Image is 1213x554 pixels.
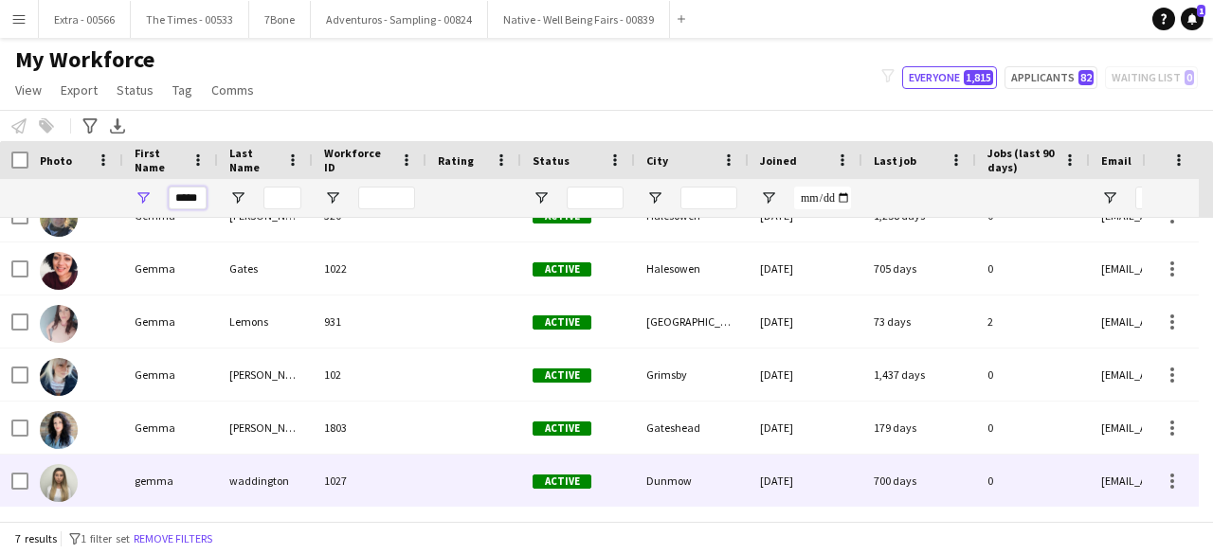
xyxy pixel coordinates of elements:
div: [DATE] [749,295,862,348]
a: Status [109,78,161,102]
div: Gates [218,242,313,295]
span: Status [533,153,570,168]
span: 1 [1197,5,1205,17]
input: Joined Filter Input [794,187,851,209]
button: Open Filter Menu [533,189,550,206]
button: Remove filters [130,528,216,549]
span: Active [533,368,591,383]
button: 7Bone [249,1,311,38]
a: Tag [165,78,200,102]
img: Gemma Richardson [40,411,78,449]
span: City [646,153,668,168]
div: 0 [976,242,1090,295]
img: Gemma Lemons [40,305,78,343]
button: Open Filter Menu [324,189,341,206]
div: Halesowen [635,242,749,295]
span: 1 filter set [81,531,130,545]
div: waddington [218,455,313,507]
span: 1,815 [964,70,993,85]
div: Grimsby [635,348,749,401]
span: Email [1101,153,1132,168]
div: [DATE] [749,455,862,507]
div: 73 days [862,295,976,348]
input: First Name Filter Input [169,187,207,209]
div: Gemma [123,348,218,401]
img: Gemma Owen-Kendall [40,358,78,396]
div: Gemma [123,295,218,348]
div: 1022 [313,242,426,295]
div: 0 [976,402,1090,454]
app-action-btn: Export XLSX [106,115,129,137]
button: Extra - 00566 [39,1,131,38]
span: Tag [172,81,192,98]
div: Gemma [123,402,218,454]
button: Open Filter Menu [646,189,663,206]
span: Status [117,81,154,98]
div: [DATE] [749,402,862,454]
button: Everyone1,815 [902,66,997,89]
div: 0 [976,455,1090,507]
span: First Name [135,146,184,174]
span: Workforce ID [324,146,392,174]
span: Comms [211,81,254,98]
div: 705 days [862,242,976,295]
div: 1803 [313,402,426,454]
input: Workforce ID Filter Input [358,187,415,209]
span: Photo [40,153,72,168]
span: Active [533,421,591,436]
a: Comms [204,78,262,102]
span: Jobs (last 90 days) [987,146,1056,174]
span: 82 [1078,70,1094,85]
span: My Workforce [15,45,154,74]
span: Last Name [229,146,279,174]
button: Open Filter Menu [760,189,777,206]
button: Open Filter Menu [135,189,152,206]
div: Gemma [123,242,218,295]
div: Dunmow [635,455,749,507]
div: Lemons [218,295,313,348]
span: View [15,81,42,98]
button: Open Filter Menu [229,189,246,206]
div: [GEOGRAPHIC_DATA] [635,295,749,348]
div: [DATE] [749,348,862,401]
input: City Filter Input [680,187,737,209]
div: 179 days [862,402,976,454]
img: Gemma Durnall [40,199,78,237]
span: Active [533,474,591,489]
button: The Times - 00533 [131,1,249,38]
span: Rating [438,153,474,168]
span: Export [61,81,98,98]
img: Gemma Gates [40,252,78,290]
input: Last Name Filter Input [263,187,301,209]
span: Last job [874,153,916,168]
button: Adventuros - Sampling - 00824 [311,1,488,38]
div: [PERSON_NAME] [218,402,313,454]
div: [PERSON_NAME] [218,348,313,401]
div: 0 [976,348,1090,401]
div: 1027 [313,455,426,507]
div: Gateshead [635,402,749,454]
div: 931 [313,295,426,348]
button: Native - Well Being Fairs - 00839 [488,1,670,38]
span: Joined [760,153,797,168]
div: 2 [976,295,1090,348]
button: Open Filter Menu [1101,189,1118,206]
div: [DATE] [749,242,862,295]
a: View [8,78,49,102]
a: Export [53,78,105,102]
img: gemma waddington [40,464,78,502]
a: 1 [1181,8,1204,30]
div: 700 days [862,455,976,507]
input: Status Filter Input [567,187,624,209]
span: Active [533,315,591,330]
button: Applicants82 [1005,66,1097,89]
app-action-btn: Advanced filters [79,115,101,137]
span: Active [533,262,591,277]
div: gemma [123,455,218,507]
div: 1,437 days [862,348,976,401]
div: 102 [313,348,426,401]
